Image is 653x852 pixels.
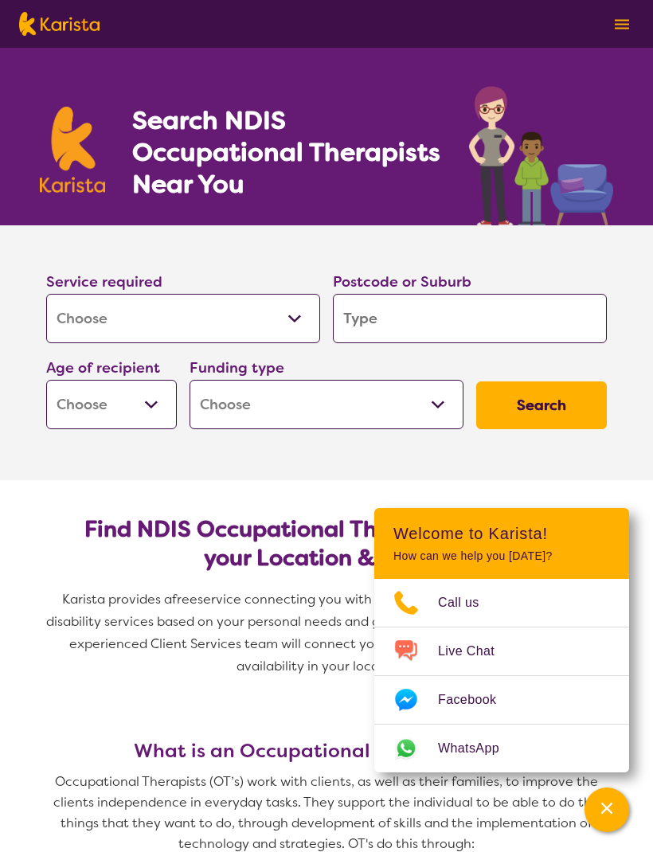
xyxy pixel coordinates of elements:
h3: What is an Occupational Therapist (OT)? [40,740,613,762]
h2: Find NDIS Occupational Therapists based on your Location & Needs [59,515,594,573]
span: Live Chat [438,639,514,663]
label: Age of recipient [46,358,160,377]
img: Karista logo [19,12,100,36]
p: How can we help you [DATE]? [393,549,610,563]
label: Service required [46,272,162,291]
button: Search [476,381,607,429]
span: service connecting you with Occupational Therapists and other disability services based on your p... [46,591,610,674]
span: WhatsApp [438,737,518,760]
div: Channel Menu [374,508,629,772]
h2: Welcome to Karista! [393,524,610,543]
label: Funding type [190,358,284,377]
span: free [172,591,197,608]
img: Karista logo [40,107,105,193]
button: Channel Menu [585,788,629,832]
span: Karista provides a [62,591,172,608]
img: menu [615,19,629,29]
span: Call us [438,591,499,615]
img: occupational-therapy [469,86,613,225]
a: Web link opens in a new tab. [374,725,629,772]
span: Facebook [438,688,515,712]
h1: Search NDIS Occupational Therapists Near You [132,104,442,200]
ul: Choose channel [374,579,629,772]
input: Type [333,294,607,343]
label: Postcode or Suburb [333,272,471,291]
